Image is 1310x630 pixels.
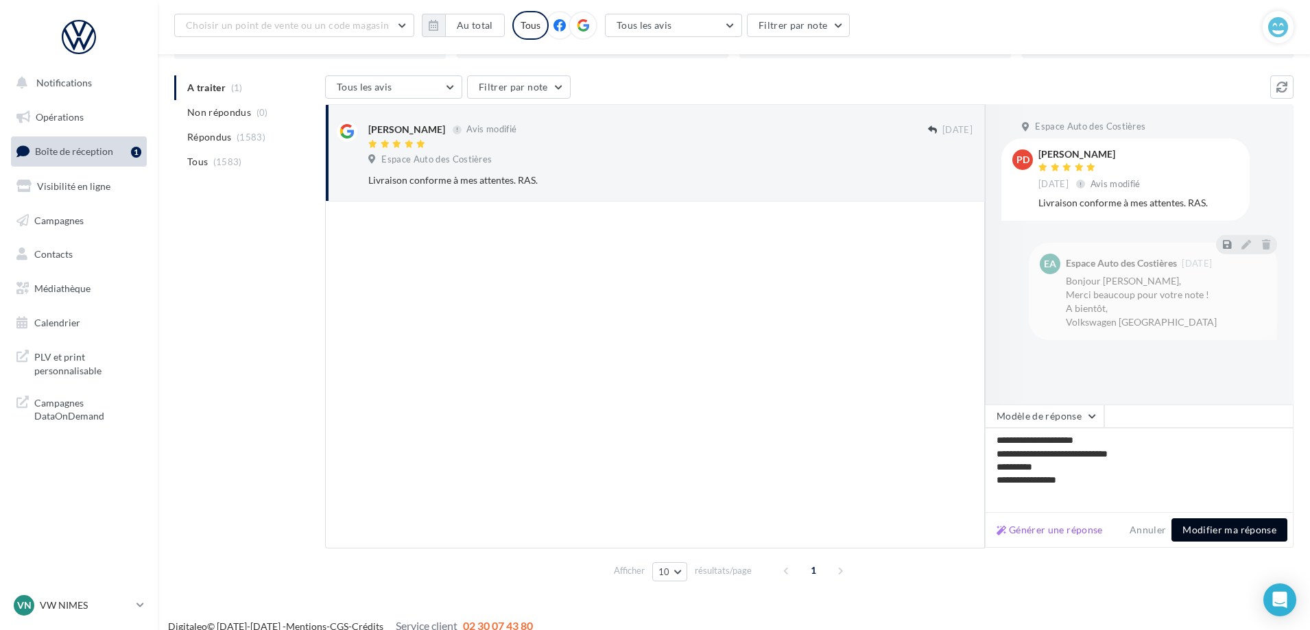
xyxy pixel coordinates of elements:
div: [PERSON_NAME] [1038,149,1143,159]
div: Bonjour [PERSON_NAME], Merci beaucoup pour votre note ! A bientôt, Volkswagen [GEOGRAPHIC_DATA] [1066,274,1266,329]
span: [DATE] [942,124,973,136]
a: Contacts [8,240,150,269]
button: Choisir un point de vente ou un code magasin [174,14,414,37]
div: Espace Auto des Costières [1066,258,1177,268]
span: Campagnes [34,214,84,226]
div: Livraison conforme à mes attentes. RAS. [1038,196,1239,210]
span: [DATE] [1038,178,1069,191]
button: Modèle de réponse [985,404,1104,428]
span: PLV et print personnalisable [34,348,141,377]
span: 10 [658,566,670,577]
span: Espace Auto des Costières [381,154,492,166]
button: Filtrer par note [467,75,571,99]
a: VN VW NIMES [11,592,147,618]
span: Avis modifié [1091,178,1141,189]
button: Tous les avis [325,75,462,99]
span: (0) [257,107,268,118]
button: Filtrer par note [747,14,850,37]
a: Campagnes [8,206,150,235]
a: Calendrier [8,308,150,337]
span: Espace Auto des Costières [1035,121,1145,133]
span: [DATE] [1182,259,1212,268]
span: Répondus [187,130,232,144]
button: Générer une réponse [991,522,1108,538]
a: Visibilité en ligne [8,172,150,201]
span: Tous les avis [337,81,392,93]
a: Médiathèque [8,274,150,303]
span: Médiathèque [34,282,91,294]
a: Boîte de réception1 [8,136,150,166]
button: Au total [445,14,505,37]
span: PD [1016,153,1029,167]
span: (1583) [237,132,265,143]
span: Non répondus [187,106,251,119]
p: VW NIMES [40,598,131,612]
div: 1 [131,147,141,158]
div: [PERSON_NAME] [368,123,445,136]
span: Opérations [36,111,84,123]
button: Annuler [1124,522,1171,538]
div: Open Intercom Messenger [1263,583,1296,616]
button: Notifications [8,69,144,97]
a: PLV et print personnalisable [8,342,150,383]
span: Avis modifié [466,124,516,135]
button: Tous les avis [605,14,742,37]
span: 1 [802,559,824,581]
span: Contacts [34,248,73,260]
span: résultats/page [695,564,752,577]
span: VN [17,598,32,612]
button: 10 [652,562,687,581]
button: Au total [422,14,505,37]
span: Choisir un point de vente ou un code magasin [186,19,389,31]
div: Livraison conforme à mes attentes. RAS. [368,173,883,187]
span: (1583) [213,156,242,167]
span: Campagnes DataOnDemand [34,393,141,423]
div: Tous [512,11,549,40]
span: Tous [187,155,208,169]
span: Notifications [36,77,92,88]
a: Opérations [8,103,150,132]
span: Afficher [614,564,645,577]
span: Boîte de réception [35,145,113,157]
span: Visibilité en ligne [37,180,110,192]
span: Calendrier [34,317,80,328]
span: EA [1044,257,1056,271]
button: Modifier ma réponse [1171,518,1287,542]
a: Campagnes DataOnDemand [8,388,150,428]
span: Tous les avis [617,19,672,31]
